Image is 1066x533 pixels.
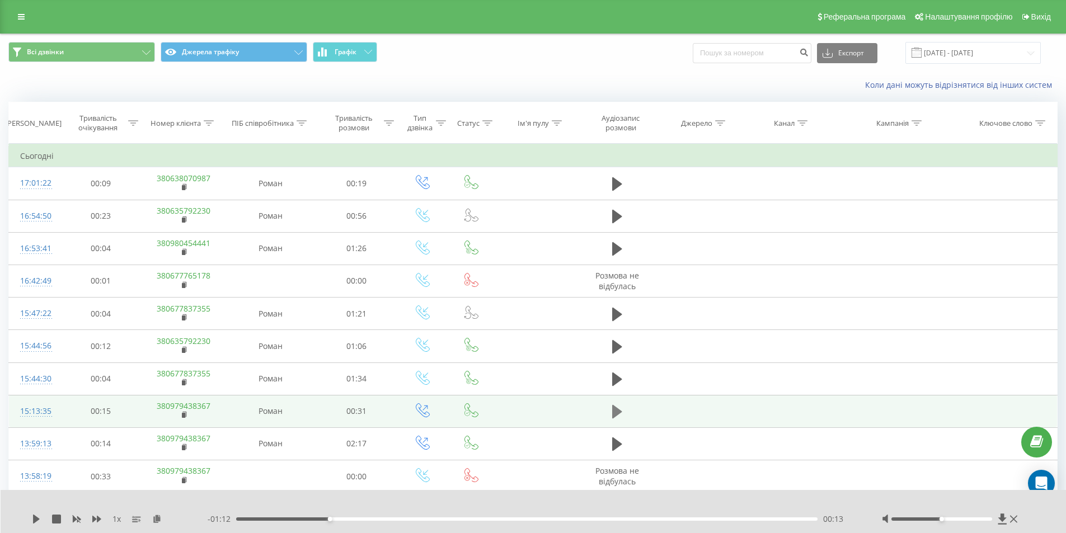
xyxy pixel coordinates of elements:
[157,173,210,183] a: 380638070987
[925,12,1012,21] span: Налаштування профілю
[979,119,1032,128] div: Ключове слово
[157,336,210,346] a: 380635792230
[335,48,356,56] span: Графік
[60,330,142,362] td: 00:12
[407,114,433,133] div: Тип дзвінка
[71,114,126,133] div: Тривалість очікування
[865,79,1058,90] a: Коли дані можуть відрізнятися вiд інших систем
[226,427,316,460] td: Роман
[316,232,397,265] td: 01:26
[316,330,397,362] td: 01:06
[817,43,877,63] button: Експорт
[326,114,382,133] div: Тривалість розмови
[226,362,316,395] td: Роман
[1031,12,1051,21] span: Вихід
[208,513,236,525] span: - 01:12
[157,270,210,281] a: 380677765178
[60,427,142,460] td: 00:14
[316,200,397,232] td: 00:56
[157,465,210,476] a: 380979438367
[60,232,142,265] td: 00:04
[316,460,397,493] td: 00:00
[316,395,397,427] td: 00:31
[20,238,49,260] div: 16:53:41
[316,362,397,395] td: 01:34
[226,330,316,362] td: Роман
[60,167,142,200] td: 00:09
[693,43,811,63] input: Пошук за номером
[226,298,316,330] td: Роман
[157,303,210,314] a: 380677837355
[157,368,210,379] a: 380677837355
[823,513,843,525] span: 00:13
[161,42,307,62] button: Джерела трафіку
[5,119,62,128] div: [PERSON_NAME]
[316,298,397,330] td: 01:21
[157,238,210,248] a: 380980454441
[60,395,142,427] td: 00:15
[20,205,49,227] div: 16:54:50
[20,335,49,357] div: 15:44:56
[8,42,155,62] button: Всі дзвінки
[60,362,142,395] td: 00:04
[518,119,549,128] div: Ім'я пулу
[595,465,639,486] span: Розмова не відбулась
[226,395,316,427] td: Роман
[20,433,49,455] div: 13:59:13
[824,12,906,21] span: Реферальна програма
[20,172,49,194] div: 17:01:22
[112,513,121,525] span: 1 x
[60,298,142,330] td: 00:04
[313,42,377,62] button: Графік
[20,303,49,324] div: 15:47:22
[60,265,142,297] td: 00:01
[60,460,142,493] td: 00:33
[595,270,639,291] span: Розмова не відбулась
[20,465,49,487] div: 13:58:19
[20,270,49,292] div: 16:42:49
[157,400,210,411] a: 380979438367
[20,400,49,422] div: 15:13:35
[940,517,944,521] div: Accessibility label
[327,517,332,521] div: Accessibility label
[774,119,795,128] div: Канал
[588,114,653,133] div: Аудіозапис розмови
[9,145,1058,167] td: Сьогодні
[226,200,316,232] td: Роман
[316,427,397,460] td: 02:17
[681,119,712,128] div: Джерело
[20,368,49,390] div: 15:44:30
[316,265,397,297] td: 00:00
[157,433,210,444] a: 380979438367
[1028,470,1055,497] div: Open Intercom Messenger
[232,119,294,128] div: ПІБ співробітника
[27,48,64,56] span: Всі дзвінки
[157,205,210,216] a: 380635792230
[151,119,201,128] div: Номер клієнта
[876,119,909,128] div: Кампанія
[226,167,316,200] td: Роман
[316,167,397,200] td: 00:19
[60,200,142,232] td: 00:23
[457,119,480,128] div: Статус
[226,232,316,265] td: Роман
